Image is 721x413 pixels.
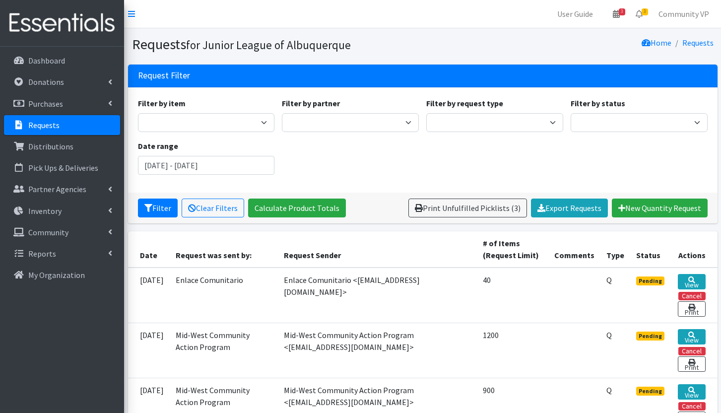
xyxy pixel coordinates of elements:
[4,179,120,199] a: Partner Agencies
[138,199,178,217] button: Filter
[606,330,612,340] abbr: Quantity
[28,141,73,151] p: Distributions
[678,384,706,400] a: View
[278,268,477,323] td: Enlace Comunitario <[EMAIL_ADDRESS][DOMAIN_NAME]>
[170,323,278,378] td: Mid-West Community Action Program
[549,4,601,24] a: User Guide
[170,231,278,268] th: Request was sent by:
[170,268,278,323] td: Enlace Comunitario
[600,231,630,268] th: Type
[4,6,120,40] img: HumanEssentials
[28,270,85,280] p: My Organization
[4,201,120,221] a: Inventory
[630,231,672,268] th: Status
[408,199,527,217] a: Print Unfulfilled Picklists (3)
[4,51,120,70] a: Dashboard
[128,231,170,268] th: Date
[678,347,706,355] button: Cancel
[642,38,671,48] a: Home
[278,323,477,378] td: Mid-West Community Action Program <[EMAIL_ADDRESS][DOMAIN_NAME]>
[642,8,648,15] span: 3
[28,99,63,109] p: Purchases
[678,274,706,289] a: View
[28,163,98,173] p: Pick Ups & Deliveries
[636,276,664,285] span: Pending
[477,268,548,323] td: 40
[672,231,718,268] th: Actions
[28,184,86,194] p: Partner Agencies
[28,249,56,259] p: Reports
[628,4,651,24] a: 3
[4,265,120,285] a: My Organization
[682,38,714,48] a: Requests
[651,4,717,24] a: Community VP
[4,244,120,264] a: Reports
[4,137,120,156] a: Distributions
[28,206,62,216] p: Inventory
[282,97,340,109] label: Filter by partner
[138,70,190,81] h3: Request Filter
[138,97,186,109] label: Filter by item
[678,329,706,344] a: View
[4,94,120,114] a: Purchases
[606,275,612,285] abbr: Quantity
[426,97,503,109] label: Filter by request type
[278,231,477,268] th: Request Sender
[28,56,65,66] p: Dashboard
[531,199,608,217] a: Export Requests
[548,231,600,268] th: Comments
[28,120,60,130] p: Requests
[477,231,548,268] th: # of Items (Request Limit)
[636,332,664,341] span: Pending
[4,72,120,92] a: Donations
[678,402,706,411] button: Cancel
[678,292,706,300] button: Cancel
[477,323,548,378] td: 1200
[4,115,120,135] a: Requests
[606,385,612,395] abbr: Quantity
[678,356,706,372] a: Print
[636,387,664,396] span: Pending
[678,301,706,317] a: Print
[182,199,244,217] a: Clear Filters
[612,199,708,217] a: New Quantity Request
[138,140,178,152] label: Date range
[138,156,275,175] input: January 1, 2011 - December 31, 2011
[4,158,120,178] a: Pick Ups & Deliveries
[248,199,346,217] a: Calculate Product Totals
[571,97,625,109] label: Filter by status
[619,8,625,15] span: 3
[28,77,64,87] p: Donations
[28,227,68,237] p: Community
[605,4,628,24] a: 3
[186,38,351,52] small: for Junior League of Albuquerque
[128,323,170,378] td: [DATE]
[128,268,170,323] td: [DATE]
[4,222,120,242] a: Community
[132,36,419,53] h1: Requests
